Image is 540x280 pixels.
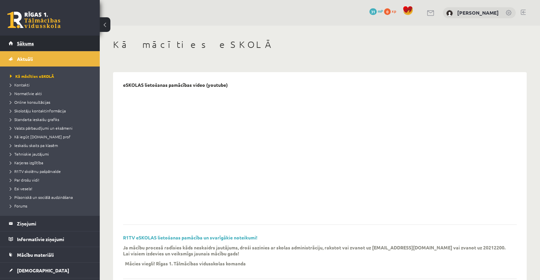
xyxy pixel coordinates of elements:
span: Kā mācīties eSKOLĀ [10,73,54,79]
span: Ieskaišu skaits pa klasēm [10,143,58,148]
a: [PERSON_NAME] [457,9,499,16]
legend: Ziņojumi [17,216,91,231]
p: Rīgas 1. Tālmācības vidusskolas komanda [156,260,246,266]
a: [DEMOGRAPHIC_DATA] [9,263,91,278]
span: Skolotāju kontaktinformācija [10,108,66,113]
span: 0 [384,8,391,15]
a: R1TV eSKOLAS lietošanas pamācība un svarīgākie noteikumi! [123,234,257,240]
a: 0 xp [384,8,399,14]
span: Karjeras izglītība [10,160,43,165]
span: Esi vesels! [10,186,32,191]
h1: Kā mācīties eSKOLĀ [113,39,527,50]
a: Sākums [9,36,91,51]
span: mP [378,8,383,14]
a: Standarta ieskaišu grafiks [10,116,93,122]
a: Informatīvie ziņojumi [9,231,91,247]
a: Kontakti [10,82,93,88]
a: Pilsoniskā un sociālā audzināšana [10,194,93,200]
a: Kā iegūt [DOMAIN_NAME] prof [10,134,93,140]
img: Jūlija Volkova [446,10,453,17]
a: Ziņojumi [9,216,91,231]
legend: Informatīvie ziņojumi [17,231,91,247]
a: Normatīvie akti [10,90,93,96]
span: 31 [369,8,377,15]
span: [DEMOGRAPHIC_DATA] [17,267,69,273]
span: Normatīvie akti [10,91,42,96]
span: Tehniskie jautājumi [10,151,49,157]
span: Valsts pārbaudījumi un eksāmeni [10,125,72,131]
span: Kā iegūt [DOMAIN_NAME] prof [10,134,70,139]
a: 31 mP [369,8,383,14]
a: Tehniskie jautājumi [10,151,93,157]
a: R1TV skolēnu pašpārvalde [10,168,93,174]
a: Karjeras izglītība [10,160,93,166]
span: Sākums [17,40,34,46]
span: Forums [10,203,27,209]
span: Kontakti [10,82,30,87]
a: Valsts pārbaudījumi un eksāmeni [10,125,93,131]
span: Mācību materiāli [17,252,54,258]
span: Aktuāli [17,56,33,62]
span: Par drošu vidi! [10,177,39,183]
a: Kā mācīties eSKOLĀ [10,73,93,79]
span: Standarta ieskaišu grafiks [10,117,59,122]
span: xp [392,8,396,14]
a: Aktuāli [9,51,91,67]
a: Skolotāju kontaktinformācija [10,108,93,114]
a: Online konsultācijas [10,99,93,105]
p: Ja mācību procesā radīsies kāds neskaidrs jautājums, droši sazinies ar skolas administrāciju, rak... [123,244,507,256]
a: Par drošu vidi! [10,177,93,183]
p: eSKOLAS lietošanas pamācības video (youtube) [123,82,228,88]
p: Mācies viegli! [125,260,155,266]
span: Pilsoniskā un sociālā audzināšana [10,195,73,200]
a: Ieskaišu skaits pa klasēm [10,142,93,148]
a: Forums [10,203,93,209]
span: R1TV skolēnu pašpārvalde [10,169,61,174]
a: Mācību materiāli [9,247,91,262]
a: Rīgas 1. Tālmācības vidusskola [7,12,61,28]
a: Esi vesels! [10,186,93,192]
span: Online konsultācijas [10,99,50,105]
